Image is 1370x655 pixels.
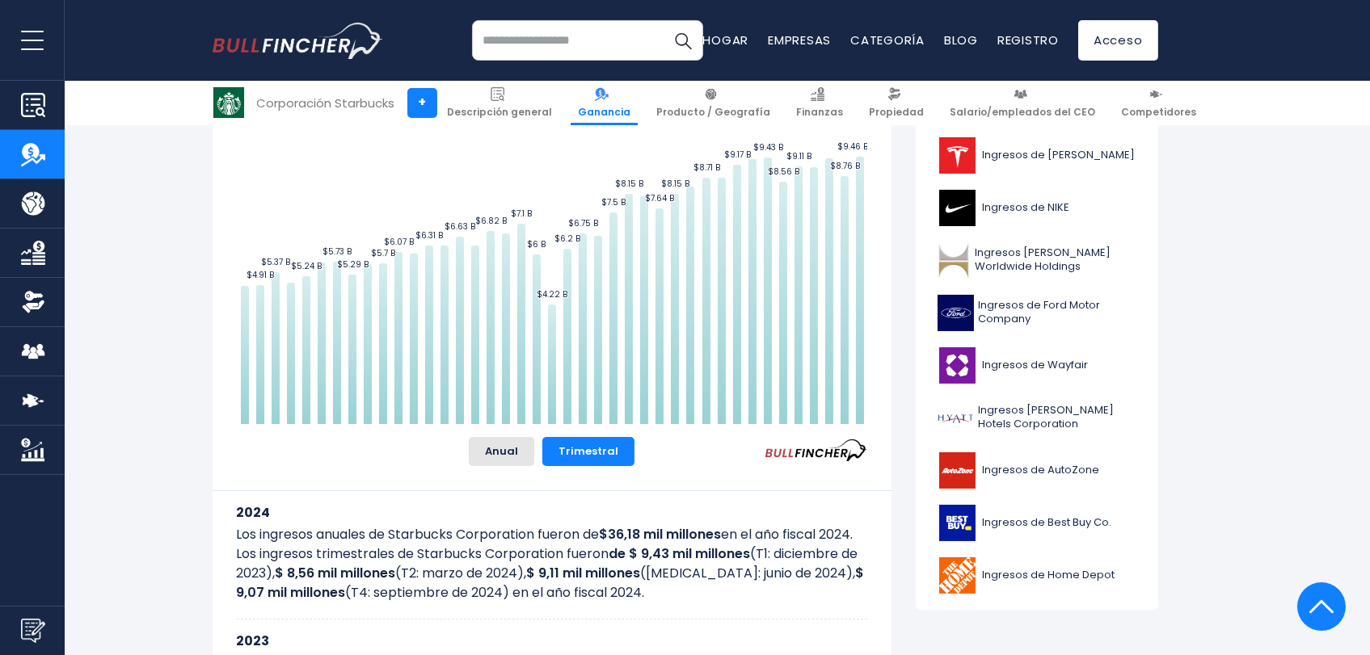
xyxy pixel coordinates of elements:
font: Ingresos de Ford Motor Company [979,297,1101,326]
a: Acceso [1078,20,1158,61]
font: 2024 [237,503,271,522]
text: $4.22 B [537,288,567,300]
text: $6 B [527,238,546,250]
a: Salario/empleados del CEO [942,81,1102,125]
text: $5.37 B [261,256,290,268]
a: Ingresos de [PERSON_NAME] [928,133,1146,178]
text: $5.7 B [370,247,394,259]
text: $7.1 B [510,208,531,220]
img: Logotipo de HD [938,557,978,594]
img: logotipo del camachuelo [213,23,384,59]
font: Descripción general [447,105,552,119]
font: Ingresos de [PERSON_NAME] [983,147,1136,162]
text: $9.17 B [723,149,750,161]
font: Los ingresos trimestrales de Starbucks Corporation fueron [237,544,609,563]
a: Ingresos de Wayfair [928,343,1146,388]
font: Categoría [850,31,925,48]
a: Descripción general [440,81,559,125]
text: $4.91 B [247,269,274,281]
text: $6.31 B [415,229,443,241]
svg: Tendencia de ingresos trimestrales de Starbucks Corporation [237,61,867,424]
font: Ingresos [PERSON_NAME] Worldwide Holdings [975,245,1111,274]
text: $9.43 B [752,141,782,153]
img: Logotipo W [938,347,978,384]
img: Propiedad [21,290,45,314]
font: (T4: septiembre de 2024) en el año fiscal 2024. [346,583,645,602]
font: Los ingresos anuales de Starbucks Corporation fueron de [237,525,600,544]
font: Ganancia [578,105,630,119]
text: $8.56 B [767,166,799,178]
text: $6.07 B [383,236,413,248]
text: $9.46 B [837,141,868,153]
font: Ingresos de NIKE [983,199,1070,215]
a: Competidores [1114,81,1203,125]
text: $8.15 B [614,178,643,190]
font: Acceso [1094,31,1143,48]
a: + [407,88,437,118]
img: Logotipo H [938,400,974,436]
text: $6.82 B [474,215,506,227]
font: en el año fiscal 2024. [722,525,854,544]
img: Logotipo de SBUX [213,87,244,118]
font: Anual [485,443,518,459]
font: Ingresos de Home Depot [983,567,1115,582]
a: Ingresos de AutoZone [928,448,1146,493]
a: Registro [997,31,1059,48]
a: Ingresos de Ford Motor Company [928,291,1146,335]
font: + [418,93,426,111]
text: $6.75 B [567,217,597,229]
a: Finanzas [789,81,850,125]
a: Ingresos de Home Depot [928,553,1146,598]
text: $8.71 B [693,162,719,174]
text: $9.11 B [786,150,811,162]
button: Trimestral [542,437,634,466]
font: Corporación Starbucks [257,94,395,111]
font: Producto / Geografía [656,105,770,119]
a: Ingresos de NIKE [928,186,1146,230]
a: Ingresos [PERSON_NAME] Worldwide Holdings [928,238,1146,283]
img: Logotipo de AZO [938,452,978,489]
font: Ingresos de Wayfair [983,357,1089,372]
a: Ingresos [PERSON_NAME] Hotels Corporation [928,396,1146,440]
img: Logotipo de HLT [938,242,971,279]
text: $8.15 B [660,178,689,190]
font: Ingresos [PERSON_NAME] Hotels Corporation [979,402,1115,431]
a: Producto / Geografía [649,81,778,125]
text: $5.29 B [336,258,368,271]
font: $36,18 mil millones [600,525,722,544]
font: (T1: diciembre de 2023), [237,544,858,582]
text: $7.5 B [601,196,625,208]
font: Salario/empleados del CEO [950,105,1095,119]
font: de $ 9,43 mil millones [609,544,751,563]
font: $ 8,56 mil millones [276,564,396,582]
text: $8.76 B [829,160,859,172]
button: Anual [469,437,534,466]
img: Logotipo de BBY [938,505,978,541]
font: Ingresos de Best Buy Co. [983,514,1112,530]
font: Ingresos de AutoZone [983,462,1100,477]
a: Blog [944,31,978,48]
a: Ganancia [571,81,638,125]
font: ([MEDICAL_DATA]: junio de 2024), [641,564,856,582]
font: Competidores [1121,105,1196,119]
a: Hogar [703,31,749,48]
text: $5.73 B [322,246,352,258]
font: (T2: marzo de 2024), [396,564,527,582]
text: $7.64 B [645,192,674,204]
font: Finanzas [796,105,843,119]
img: Logotipo F [938,295,974,331]
a: Empresas [768,31,831,48]
text: $6.63 B [445,220,475,233]
font: Trimestral [559,443,618,459]
img: Logotipo de NKE [938,190,978,226]
font: $ 9,07 mil millones [237,564,865,602]
a: Propiedad [862,81,931,125]
font: Propiedad [869,105,924,119]
img: Logotipo de TSLA [938,137,978,174]
a: Ir a la página de inicio [213,23,384,59]
a: Ingresos de Best Buy Co. [928,501,1146,545]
